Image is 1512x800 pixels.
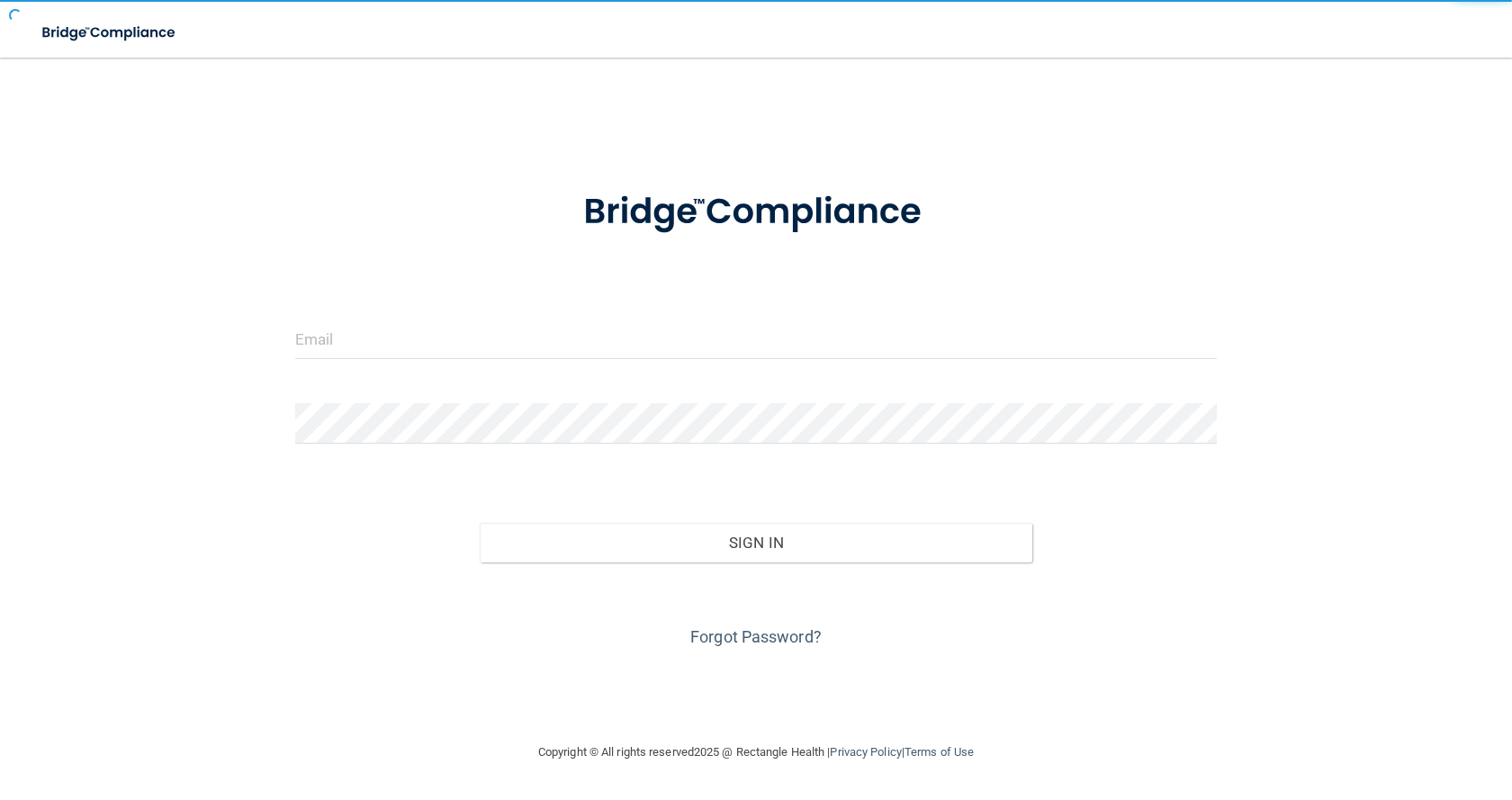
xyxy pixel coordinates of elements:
[546,166,966,259] img: bridge_compliance_login_screen.278c3ca4.svg
[27,14,193,51] img: bridge_compliance_login_screen.278c3ca4.svg
[427,724,1084,781] div: Copyright © All rights reserved 2025 @ Rectangle Health | |
[904,745,974,759] a: Terms of Use
[830,745,901,759] a: Privacy Policy
[295,319,1217,359] input: Email
[480,523,1032,562] button: Sign In
[690,627,822,646] a: Forgot Password?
